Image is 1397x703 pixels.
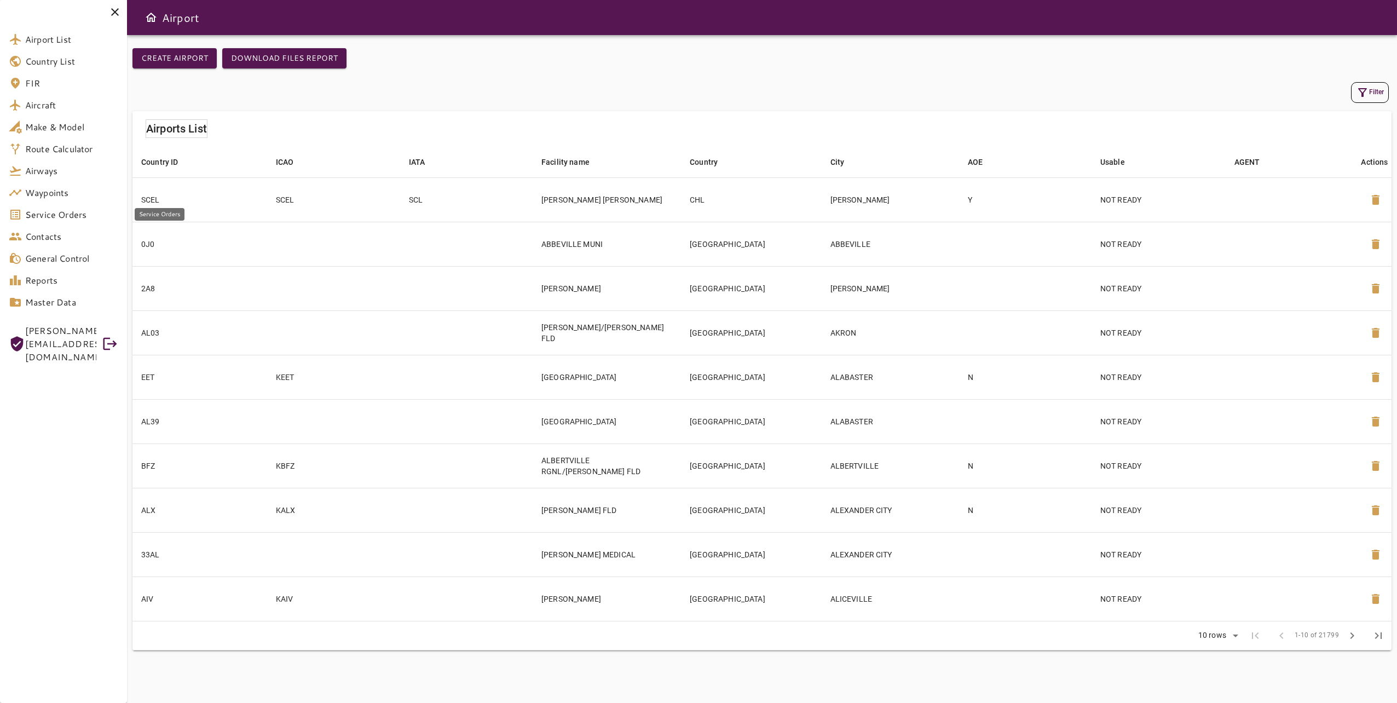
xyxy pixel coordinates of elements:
[267,577,400,621] td: KAIV
[25,99,118,112] span: Aircraft
[400,177,533,222] td: SCL
[1363,187,1389,213] button: Delete Airport
[681,177,821,222] td: CHL
[1339,623,1365,649] span: Next Page
[681,488,821,532] td: [GEOGRAPHIC_DATA]
[533,443,681,488] td: ALBERTVILLE RGNL/[PERSON_NAME] FLD
[822,443,959,488] td: ALBERTVILLE
[1369,459,1382,472] span: delete
[533,177,681,222] td: [PERSON_NAME] [PERSON_NAME]
[822,222,959,266] td: ABBEVILLE
[822,177,959,222] td: [PERSON_NAME]
[135,208,184,221] div: Service Orders
[533,399,681,443] td: [GEOGRAPHIC_DATA]
[132,355,267,399] td: EET
[959,443,1092,488] td: N
[267,443,400,488] td: KBFZ
[222,48,347,68] button: Download Files Report
[25,55,118,68] span: Country List
[1100,327,1217,338] p: NOT READY
[1369,504,1382,517] span: delete
[541,155,590,169] div: Facility name
[822,399,959,443] td: ALABASTER
[1369,238,1382,251] span: delete
[822,577,959,621] td: ALICEVILLE
[1100,416,1217,427] p: NOT READY
[1363,320,1389,346] button: Delete Airport
[409,155,425,169] div: IATA
[1346,629,1359,642] span: chevron_right
[25,324,96,364] span: [PERSON_NAME][EMAIL_ADDRESS][DOMAIN_NAME]
[1372,629,1385,642] span: last_page
[132,443,267,488] td: BFZ
[25,77,118,90] span: FIR
[959,488,1092,532] td: N
[1363,541,1389,568] button: Delete Airport
[1191,627,1242,644] div: 10 rows
[1100,283,1217,294] p: NOT READY
[25,164,118,177] span: Airways
[681,399,821,443] td: [GEOGRAPHIC_DATA]
[276,155,308,169] span: ICAO
[25,33,118,46] span: Airport List
[25,274,118,287] span: Reports
[1363,453,1389,479] button: Delete Airport
[1365,623,1392,649] span: Last Page
[1363,497,1389,523] button: Delete Airport
[1369,371,1382,384] span: delete
[822,355,959,399] td: ALABASTER
[267,177,400,222] td: SCEL
[822,310,959,355] td: AKRON
[146,120,207,137] h6: Airports List
[132,177,267,222] td: SCEL
[1100,372,1217,383] p: NOT READY
[1363,586,1389,612] button: Delete Airport
[1363,231,1389,257] button: Delete Airport
[25,252,118,265] span: General Control
[681,532,821,577] td: [GEOGRAPHIC_DATA]
[1100,155,1125,169] div: Usable
[968,155,997,169] span: AOE
[533,532,681,577] td: [PERSON_NAME] MEDICAL
[1100,460,1217,471] p: NOT READY
[132,310,267,355] td: AL03
[1369,326,1382,339] span: delete
[132,222,267,266] td: 0J0
[681,443,821,488] td: [GEOGRAPHIC_DATA]
[533,222,681,266] td: ABBEVILLE MUNI
[690,155,732,169] span: Country
[533,355,681,399] td: [GEOGRAPHIC_DATA]
[1363,275,1389,302] button: Delete Airport
[1100,549,1217,560] p: NOT READY
[681,355,821,399] td: [GEOGRAPHIC_DATA]
[132,488,267,532] td: ALX
[1234,155,1260,169] div: AGENT
[1363,408,1389,435] button: Delete Airport
[681,222,821,266] td: [GEOGRAPHIC_DATA]
[968,155,983,169] div: AOE
[1242,623,1268,649] span: First Page
[533,577,681,621] td: [PERSON_NAME]
[681,577,821,621] td: [GEOGRAPHIC_DATA]
[25,296,118,309] span: Master Data
[533,266,681,310] td: [PERSON_NAME]
[1369,282,1382,295] span: delete
[830,155,859,169] span: City
[959,177,1092,222] td: Y
[141,155,178,169] div: Country ID
[1369,193,1382,206] span: delete
[132,399,267,443] td: AL39
[533,488,681,532] td: [PERSON_NAME] FLD
[1351,82,1389,103] button: Filter
[1369,592,1382,606] span: delete
[822,532,959,577] td: ALEXANDER CITY
[132,48,217,68] button: Create airport
[1363,364,1389,390] button: Delete Airport
[1100,194,1217,205] p: NOT READY
[25,186,118,199] span: Waypoints
[1100,593,1217,604] p: NOT READY
[533,310,681,355] td: [PERSON_NAME]/[PERSON_NAME] FLD
[830,155,845,169] div: City
[1369,548,1382,561] span: delete
[959,355,1092,399] td: N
